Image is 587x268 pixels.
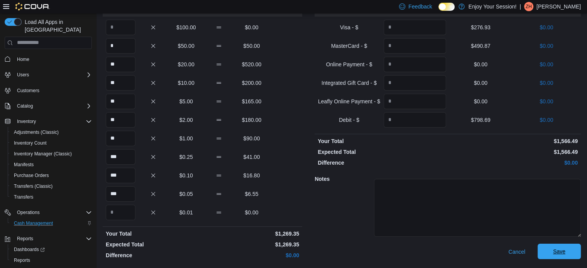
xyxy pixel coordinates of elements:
p: $0.00 [515,98,578,105]
p: $100.00 [171,24,201,31]
a: Customers [14,86,42,95]
span: Inventory [17,118,36,125]
button: Adjustments (Classic) [8,127,95,138]
span: Inventory Manager (Classic) [14,151,72,157]
span: Dashboards [14,246,45,253]
span: Dashboards [11,245,92,254]
p: Enjoy Your Session! [469,2,517,11]
span: Purchase Orders [14,172,49,179]
p: $0.00 [237,209,267,216]
input: Quantity [106,131,135,146]
button: Inventory [14,117,39,126]
input: Quantity [106,168,135,183]
input: Quantity [106,94,135,109]
p: $41.00 [237,153,267,161]
span: Reports [14,257,30,263]
span: ZH [526,2,532,11]
span: Reports [17,236,33,242]
a: Purchase Orders [11,171,52,180]
input: Quantity [106,20,135,35]
button: Customers [2,85,95,96]
span: Catalog [14,101,92,111]
input: Quantity [384,112,446,128]
p: $1,566.49 [449,137,578,145]
a: Manifests [11,160,37,169]
p: $1,566.49 [449,148,578,156]
p: Your Total [318,137,446,145]
a: Inventory Manager (Classic) [11,149,75,158]
input: Quantity [106,57,135,72]
span: Reports [11,256,92,265]
a: Inventory Count [11,138,50,148]
button: Inventory [2,116,95,127]
span: Catalog [17,103,33,109]
p: $20.00 [171,61,201,68]
button: Catalog [14,101,36,111]
span: Cancel [508,248,525,256]
input: Quantity [384,57,446,72]
span: Adjustments (Classic) [14,129,59,135]
span: Adjustments (Classic) [11,128,92,137]
p: $0.10 [171,172,201,179]
button: Transfers (Classic) [8,181,95,192]
input: Dark Mode [438,3,455,11]
p: $0.00 [515,24,578,31]
p: $0.00 [515,61,578,68]
p: $0.00 [449,61,512,68]
input: Quantity [106,149,135,165]
span: Users [17,72,29,78]
button: Operations [14,208,43,217]
span: Inventory Count [14,140,47,146]
span: Save [553,248,565,255]
p: $10.00 [171,79,201,87]
span: Customers [14,86,92,95]
input: Quantity [106,38,135,54]
p: Online Payment - $ [318,61,380,68]
p: $200.00 [237,79,267,87]
input: Quantity [106,112,135,128]
input: Quantity [106,205,135,220]
p: Expected Total [318,148,446,156]
p: Your Total [106,230,201,238]
p: $0.00 [237,24,267,31]
span: Purchase Orders [11,171,92,180]
span: Inventory [14,117,92,126]
button: Inventory Count [8,138,95,148]
button: Cancel [505,244,528,260]
span: Load All Apps in [GEOGRAPHIC_DATA] [22,18,92,34]
input: Quantity [384,94,446,109]
p: $798.69 [449,116,512,124]
a: Transfers (Classic) [11,182,56,191]
span: Home [14,54,92,64]
p: Debit - $ [318,116,380,124]
p: $165.00 [237,98,267,105]
button: Catalog [2,101,95,111]
span: Cash Management [11,219,92,228]
p: Visa - $ [318,24,380,31]
p: Integrated Gift Card - $ [318,79,380,87]
p: $0.05 [171,190,201,198]
span: Inventory Manager (Classic) [11,149,92,158]
p: Leafly Online Payment - $ [318,98,380,105]
button: Reports [8,255,95,266]
span: Feedback [408,3,432,10]
h5: Notes [315,171,372,187]
p: $16.80 [237,172,267,179]
p: Expected Total [106,241,201,248]
a: Adjustments (Classic) [11,128,62,137]
button: Inventory Manager (Classic) [8,148,95,159]
span: Cash Management [14,220,53,226]
p: $1.00 [171,135,201,142]
p: $0.00 [449,159,578,167]
span: Transfers (Classic) [14,183,52,189]
span: Inventory Count [11,138,92,148]
p: $2.00 [171,116,201,124]
input: Quantity [384,75,446,91]
button: Home [2,54,95,65]
p: | [519,2,521,11]
p: $0.25 [171,153,201,161]
span: Operations [14,208,92,217]
p: $0.00 [204,251,299,259]
p: Difference [106,251,201,259]
p: $0.00 [515,116,578,124]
